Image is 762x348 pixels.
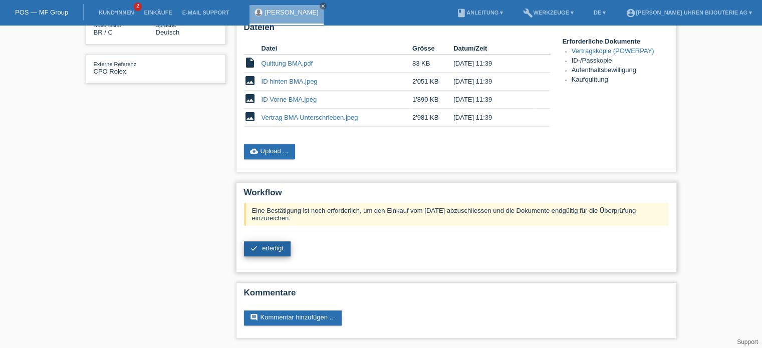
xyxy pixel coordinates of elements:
td: 2'981 KB [412,109,453,127]
i: cloud_upload [250,147,258,155]
td: 83 KB [412,55,453,73]
a: account_circle[PERSON_NAME] Uhren Bijouterie AG ▾ [621,10,757,16]
i: image [244,111,256,123]
a: E-Mail Support [177,10,234,16]
a: bookAnleitung ▾ [451,10,508,16]
a: Vertragskopie (POWERPAY) [572,47,654,55]
a: Support [737,338,758,345]
a: ID hinten BMA.jpeg [262,78,318,85]
h4: Erforderliche Dokumente [563,38,669,45]
i: image [244,75,256,87]
i: close [321,4,326,9]
a: Kund*innen [94,10,139,16]
h2: Kommentare [244,288,669,303]
a: Quittung BMA.pdf [262,60,313,67]
span: Deutsch [156,29,180,36]
a: [PERSON_NAME] [265,9,319,16]
span: Brasilien / C / 29.04.2009 [94,29,113,36]
span: Nationalität [94,22,121,28]
span: Sprache [156,22,176,28]
th: Grösse [412,43,453,55]
a: Einkäufe [139,10,177,16]
td: [DATE] 11:39 [453,91,536,109]
a: POS — MF Group [15,9,68,16]
span: 2 [134,3,142,11]
a: check erledigt [244,241,291,256]
i: book [456,8,466,18]
li: ID-/Passkopie [572,57,669,66]
li: Aufenthaltsbewilligung [572,66,669,76]
i: account_circle [626,8,636,18]
th: Datum/Zeit [453,43,536,55]
a: ID Vorne BMA.jpeg [262,96,317,103]
td: 2'051 KB [412,73,453,91]
span: erledigt [262,244,284,252]
i: check [250,244,258,252]
i: image [244,93,256,105]
i: comment [250,313,258,321]
a: close [320,3,327,10]
i: build [523,8,533,18]
li: Kaufquittung [572,76,669,85]
h2: Workflow [244,188,669,203]
a: buildWerkzeuge ▾ [518,10,579,16]
td: [DATE] 11:39 [453,109,536,127]
td: [DATE] 11:39 [453,73,536,91]
td: 1'890 KB [412,91,453,109]
i: insert_drive_file [244,57,256,69]
a: DE ▾ [589,10,611,16]
th: Datei [262,43,412,55]
a: Vertrag BMA Unterschrieben.jpeg [262,114,358,121]
a: commentKommentar hinzufügen ... [244,310,342,325]
a: cloud_uploadUpload ... [244,144,296,159]
div: CPO Rolex [94,60,156,75]
td: [DATE] 11:39 [453,55,536,73]
span: Externe Referenz [94,61,137,67]
h2: Dateien [244,23,669,38]
div: Eine Bestätigung ist noch erforderlich, um den Einkauf vom [DATE] abzuschliessen und die Dokument... [244,203,669,226]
